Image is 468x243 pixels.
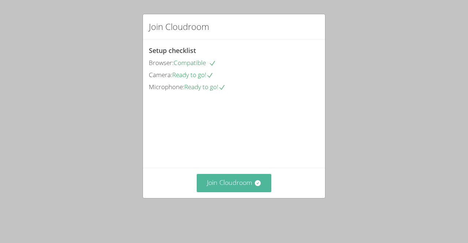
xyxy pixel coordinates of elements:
h2: Join Cloudroom [149,20,209,33]
span: Camera: [149,71,172,79]
span: Microphone: [149,83,184,91]
span: Compatible [174,58,216,67]
span: Browser: [149,58,174,67]
span: Ready to go! [172,71,214,79]
span: Setup checklist [149,46,196,55]
button: Join Cloudroom [197,174,272,192]
span: Ready to go! [184,83,226,91]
